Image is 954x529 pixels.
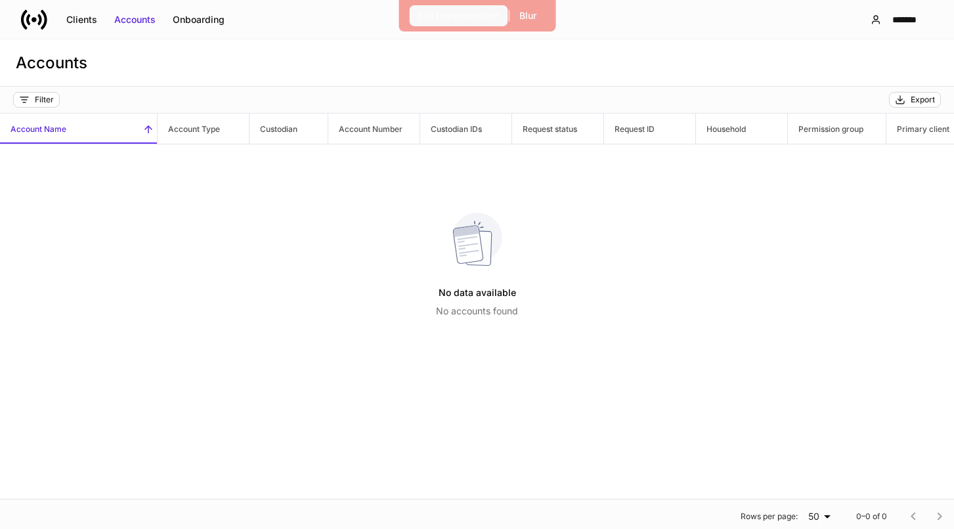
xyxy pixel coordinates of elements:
div: Filter [35,95,54,105]
span: Custodian IDs [420,114,511,144]
p: Rows per page: [741,511,798,522]
h6: Request ID [604,123,655,135]
p: No accounts found [436,305,518,318]
p: 0–0 of 0 [856,511,887,522]
h3: Accounts [16,53,87,74]
span: Custodian [249,114,328,144]
button: Onboarding [164,9,233,30]
h6: Primary client [886,123,949,135]
button: Clients [58,9,106,30]
button: Export [889,92,941,108]
div: Blur [519,9,536,22]
h6: Custodian [249,123,297,135]
span: Account Type [158,114,249,144]
button: Accounts [106,9,164,30]
h6: Account Type [158,123,220,135]
h6: Request status [512,123,577,135]
h6: Household [696,123,746,135]
span: Account Number [328,114,420,144]
span: Permission group [788,114,886,144]
button: Filter [13,92,60,108]
div: Accounts [114,13,156,26]
span: Request ID [604,114,695,144]
div: Onboarding [173,13,225,26]
div: Exit Impersonation [418,9,499,22]
span: Request status [512,114,603,144]
h5: No data available [439,281,516,305]
button: Exit Impersonation [409,5,508,26]
h6: Custodian IDs [420,123,482,135]
span: Household [696,114,787,144]
div: Clients [66,13,97,26]
div: 50 [803,510,835,523]
h6: Account Number [328,123,402,135]
div: Export [911,95,935,105]
button: Blur [511,5,545,26]
h6: Permission group [788,123,863,135]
